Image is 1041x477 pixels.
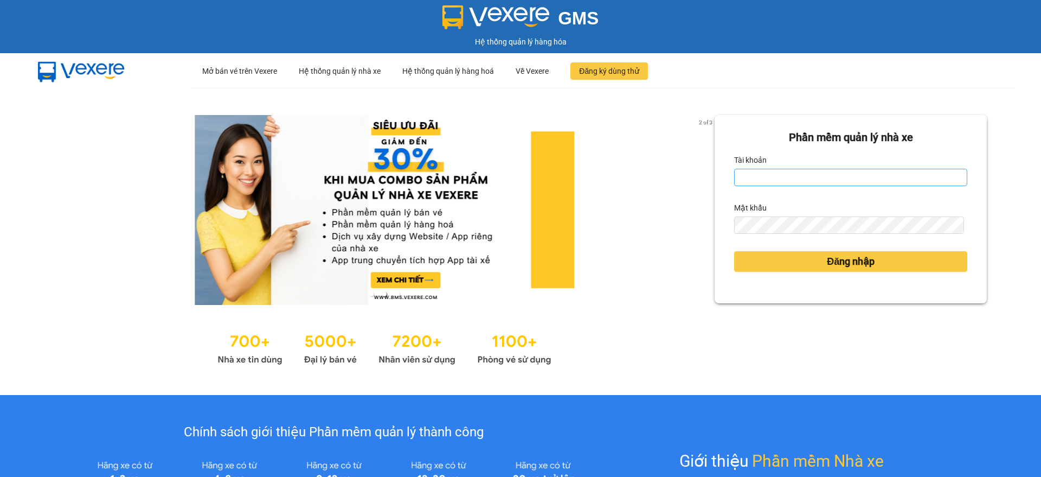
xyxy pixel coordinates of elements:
[734,129,967,146] div: Phần mềm quản lý nhà xe
[73,422,595,443] div: Chính sách giới thiệu Phần mềm quản lý thành công
[570,62,648,80] button: Đăng ký dùng thử
[734,251,967,272] button: Đăng nhập
[382,292,387,296] li: slide item 2
[699,115,715,305] button: next slide / item
[202,54,277,88] div: Mở bán vé trên Vexere
[516,54,549,88] div: Về Vexere
[27,53,136,89] img: mbUUG5Q.png
[3,36,1038,48] div: Hệ thống quản lý hàng hóa
[54,115,69,305] button: previous slide / item
[752,448,884,474] span: Phần mềm Nhà xe
[558,8,599,28] span: GMS
[395,292,400,296] li: slide item 3
[734,199,767,217] label: Mật khẩu
[299,54,381,88] div: Hệ thống quản lý nhà xe
[827,254,875,269] span: Đăng nhập
[369,292,374,296] li: slide item 1
[696,115,715,129] p: 2 of 3
[442,16,599,25] a: GMS
[734,217,964,234] input: Mật khẩu
[734,151,767,169] label: Tài khoản
[402,54,494,88] div: Hệ thống quản lý hàng hoá
[679,448,884,474] div: Giới thiệu
[442,5,550,29] img: logo 2
[217,327,551,368] img: Statistics.png
[579,65,639,77] span: Đăng ký dùng thử
[734,169,967,186] input: Tài khoản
